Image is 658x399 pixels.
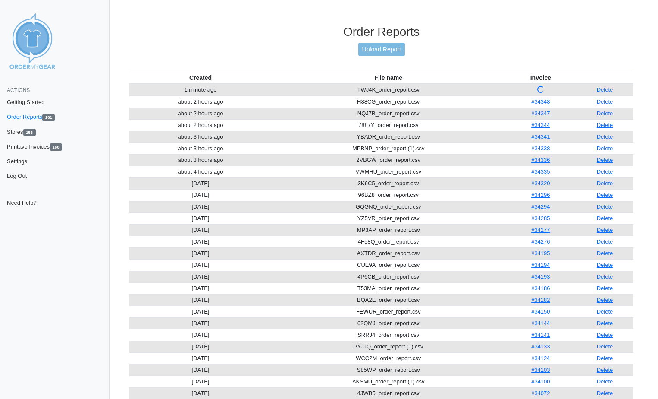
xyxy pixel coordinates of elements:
[272,189,505,201] td: 96BZ8_order_report.csv
[597,250,613,256] a: Delete
[272,247,505,259] td: AXTDR_order_report.csv
[597,157,613,163] a: Delete
[272,119,505,131] td: 7887Y_order_report.csv
[531,192,550,198] a: #34296
[42,114,55,121] span: 161
[597,192,613,198] a: Delete
[531,378,550,385] a: #34100
[129,341,271,352] td: [DATE]
[129,317,271,329] td: [DATE]
[531,250,550,256] a: #34195
[272,177,505,189] td: 3K6C5_order_report.csv
[531,320,550,326] a: #34144
[358,43,405,56] a: Upload Report
[597,367,613,373] a: Delete
[272,154,505,166] td: 2VBGW_order_report.csv
[531,343,550,350] a: #34133
[272,131,505,142] td: YBADR_order_report.csv
[597,308,613,315] a: Delete
[272,259,505,271] td: CUE9A_order_report.csv
[272,72,505,84] th: File name
[597,320,613,326] a: Delete
[531,285,550,291] a: #34186
[272,166,505,177] td: VWMHU_order_report.csv
[597,262,613,268] a: Delete
[129,189,271,201] td: [DATE]
[531,308,550,315] a: #34150
[129,84,271,96] td: 1 minute ago
[129,119,271,131] td: about 2 hours ago
[531,180,550,187] a: #34320
[129,259,271,271] td: [DATE]
[129,282,271,294] td: [DATE]
[7,87,30,93] span: Actions
[597,86,613,93] a: Delete
[597,297,613,303] a: Delete
[505,72,576,84] th: Invoice
[531,238,550,245] a: #34276
[272,212,505,224] td: YZ5VR_order_report.csv
[597,273,613,280] a: Delete
[272,364,505,376] td: S85WP_order_report.csv
[597,285,613,291] a: Delete
[272,224,505,236] td: MP3AP_order_report.csv
[531,168,550,175] a: #34335
[272,329,505,341] td: SRRJ4_order_report.csv
[272,306,505,317] td: FEWUR_order_report.csv
[531,273,550,280] a: #34193
[129,364,271,376] td: [DATE]
[531,227,550,233] a: #34277
[23,129,36,136] span: 156
[129,131,271,142] td: about 3 hours ago
[531,367,550,373] a: #34103
[129,154,271,166] td: about 3 hours ago
[597,145,613,152] a: Delete
[531,98,550,105] a: #34348
[272,282,505,294] td: T53MA_order_report.csv
[597,390,613,396] a: Delete
[129,201,271,212] td: [DATE]
[272,142,505,154] td: MPBNP_order_report (1).csv
[272,294,505,306] td: BQA2E_order_report.csv
[272,341,505,352] td: PYJJQ_order_report (1).csv
[129,108,271,119] td: about 2 hours ago
[531,157,550,163] a: #34336
[272,387,505,399] td: 4JWB5_order_report.csv
[531,203,550,210] a: #34294
[129,25,633,39] h3: Order Reports
[531,355,550,361] a: #34124
[272,271,505,282] td: 4P6CB_order_report.csv
[597,238,613,245] a: Delete
[597,378,613,385] a: Delete
[597,168,613,175] a: Delete
[272,84,505,96] td: TWJ4K_order_report.csv
[129,224,271,236] td: [DATE]
[272,108,505,119] td: NQJ7B_order_report.csv
[129,212,271,224] td: [DATE]
[129,271,271,282] td: [DATE]
[272,236,505,247] td: 4F58Q_order_report.csv
[531,110,550,117] a: #34347
[597,332,613,338] a: Delete
[272,96,505,108] td: H88CG_order_report.csv
[597,343,613,350] a: Delete
[129,329,271,341] td: [DATE]
[531,133,550,140] a: #34341
[129,306,271,317] td: [DATE]
[597,227,613,233] a: Delete
[597,203,613,210] a: Delete
[597,110,613,117] a: Delete
[129,142,271,154] td: about 3 hours ago
[272,201,505,212] td: GQGNQ_order_report.csv
[129,294,271,306] td: [DATE]
[597,355,613,361] a: Delete
[129,166,271,177] td: about 4 hours ago
[597,180,613,187] a: Delete
[129,72,271,84] th: Created
[272,352,505,364] td: WCC2M_order_report.csv
[50,143,62,151] span: 160
[531,297,550,303] a: #34182
[272,317,505,329] td: 62QMJ_order_report.csv
[129,236,271,247] td: [DATE]
[531,145,550,152] a: #34338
